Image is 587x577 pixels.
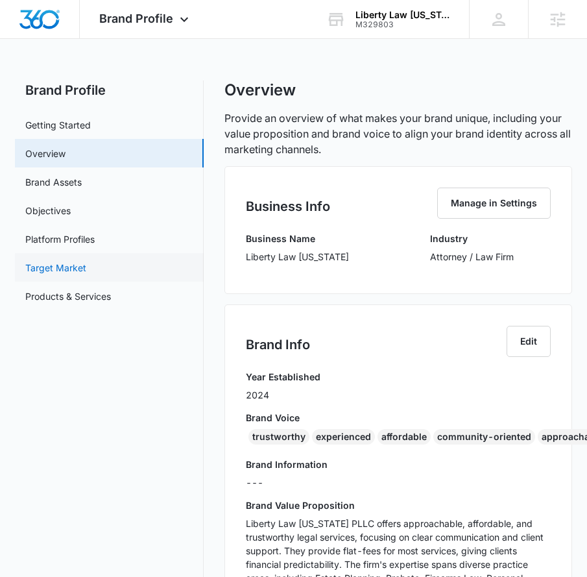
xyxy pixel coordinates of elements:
p: Liberty Law [US_STATE] [246,250,349,264]
h3: Brand Voice [246,411,551,424]
h1: Overview [224,80,296,100]
a: Target Market [25,261,86,275]
h3: Brand Information [246,458,551,471]
p: Attorney / Law Firm [430,250,514,264]
a: Platform Profiles [25,232,95,246]
a: Products & Services [25,289,111,303]
h2: Brand Info [246,335,310,354]
a: Getting Started [25,118,91,132]
p: Provide an overview of what makes your brand unique, including your value proposition and brand v... [224,110,573,157]
div: community-oriented [433,429,535,445]
p: 2024 [246,388,320,402]
button: Edit [507,326,551,357]
h3: Brand Value Proposition [246,498,551,512]
a: Brand Assets [25,175,82,189]
h3: Business Name [246,232,349,245]
div: trustworthy [248,429,309,445]
h2: Brand Profile [15,80,204,100]
a: Objectives [25,204,71,217]
a: Overview [25,147,66,160]
h3: Industry [430,232,514,245]
h2: Business Info [246,197,330,216]
div: account id [355,20,450,29]
h3: Year Established [246,370,320,384]
div: account name [355,10,450,20]
div: affordable [377,429,431,445]
span: Brand Profile [99,12,173,25]
button: Manage in Settings [437,188,551,219]
div: experienced [312,429,375,445]
p: --- [246,476,551,489]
